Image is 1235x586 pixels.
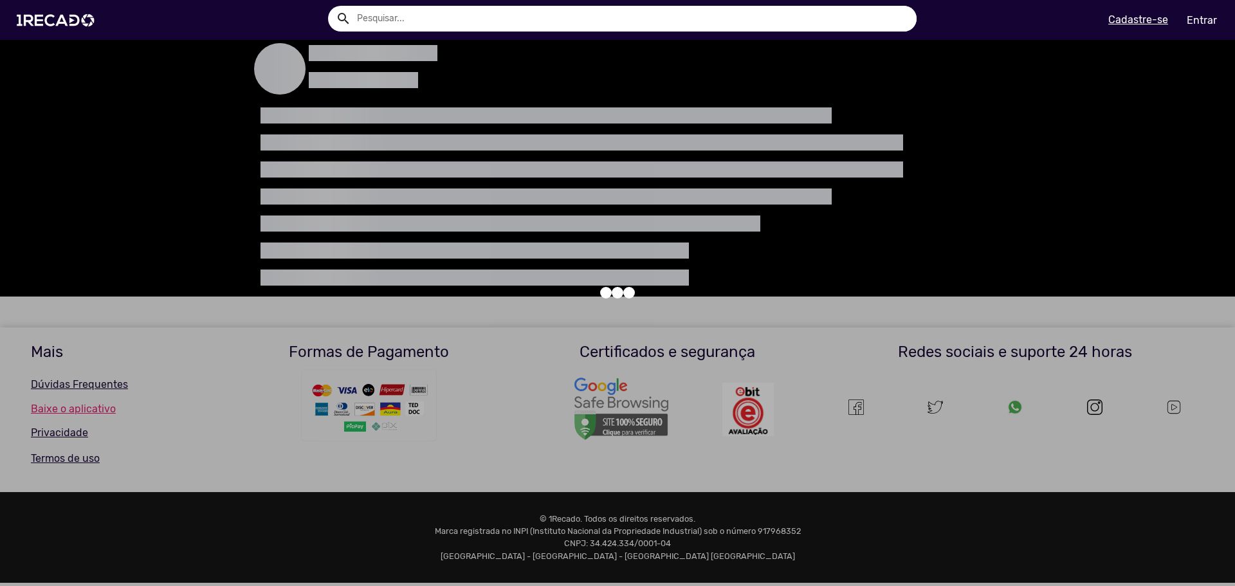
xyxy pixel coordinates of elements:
[336,11,351,26] mat-icon: Example home icon
[1178,9,1225,32] a: Entrar
[347,6,917,32] input: Pesquisar...
[331,6,354,29] button: Example home icon
[1108,14,1168,26] u: Cadastre-se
